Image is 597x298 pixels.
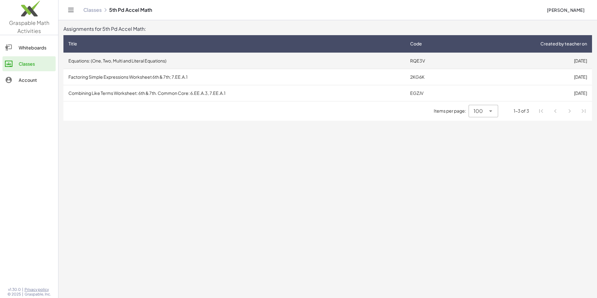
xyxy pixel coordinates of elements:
div: Whiteboards [19,44,53,51]
td: Equations: (One, Two, Multi and Literal Equations) [63,53,405,69]
span: Graspable, Inc. [25,292,51,297]
a: Whiteboards [2,40,56,55]
div: 1-3 of 3 [514,108,529,114]
button: Toggle navigation [66,5,76,15]
div: Account [19,76,53,84]
span: © 2025 [7,292,21,297]
td: [DATE] [463,69,592,85]
td: Combining Like Terms Worksheet: 6th & 7th. Common Core: 6.EE.A.3, 7.EE.A.1 [63,85,405,101]
span: 100 [474,107,483,115]
td: RQE3V [405,53,463,69]
span: [PERSON_NAME] [547,7,585,13]
div: Classes [19,60,53,68]
span: | [22,287,23,292]
a: Privacy policy [25,287,51,292]
span: v1.30.0 [8,287,21,292]
button: [PERSON_NAME] [542,4,590,16]
span: Title [68,40,77,47]
td: [DATE] [463,53,592,69]
td: [DATE] [463,85,592,101]
a: Classes [2,56,56,71]
a: Classes [83,7,102,13]
div: Assignments for 5th Pd Accel Math: [63,25,592,33]
span: Items per page: [434,108,469,114]
td: 2KG6K [405,69,463,85]
a: Account [2,72,56,87]
nav: Pagination Navigation [534,104,591,118]
span: | [22,292,23,297]
td: EGZJV [405,85,463,101]
span: Created by teacher on [540,40,587,47]
span: Code [410,40,422,47]
td: Factoring Simple Expressions Worksheet 6th & 7th; 7.EE.A.1 [63,69,405,85]
span: Graspable Math Activities [9,19,49,34]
